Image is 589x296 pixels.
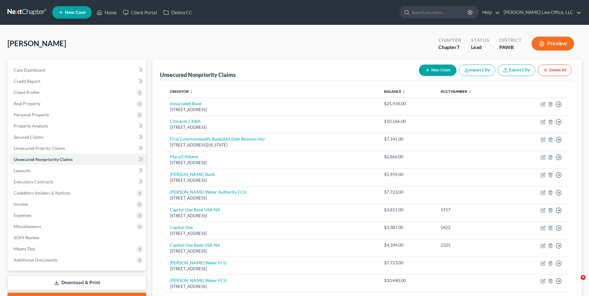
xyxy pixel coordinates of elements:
[14,157,73,162] span: Unsecured Nonpriority Claims
[14,90,39,95] span: Client Profile
[14,123,48,128] span: Property Analysis
[9,176,146,187] a: Executory Contracts
[170,124,374,130] div: [STREET_ADDRESS]
[170,231,374,236] div: [STREET_ADDRESS]
[384,101,431,107] div: $25,934.00
[384,189,431,195] div: $7,723.00
[14,179,53,184] span: Executory Contracts
[532,37,574,51] button: Preview
[9,132,146,143] a: Secured Claims
[384,136,431,142] div: $7,141.00
[170,119,201,124] a: Citicards CNBA
[9,143,146,154] a: Unsecured Priority Claims
[14,224,41,229] span: Miscellaneous
[538,65,572,76] button: Delete All
[170,107,374,113] div: [STREET_ADDRESS]
[170,136,265,141] a: First Commonwealth Bank(AAS Debt Recovery Inc)
[170,278,227,283] a: [PERSON_NAME] Water FCU
[170,195,374,201] div: [STREET_ADDRESS]
[498,65,535,76] a: Export CSV
[438,37,461,44] div: Chapter
[441,242,504,248] div: 2325
[170,154,198,159] a: Macy/Citibank
[170,248,374,254] div: [STREET_ADDRESS]
[170,177,374,183] div: [STREET_ADDRESS]
[384,154,431,160] div: $2,866.00
[9,154,146,165] a: Unsecured Nonpriority Claims
[14,168,30,173] span: Lawsuits
[501,7,581,18] a: [PERSON_NAME] Law Office, LLC
[14,213,31,218] span: Expenses
[441,207,504,213] div: 1917
[170,160,374,166] div: [STREET_ADDRESS]
[384,277,431,284] div: $10,440.00
[581,275,586,280] span: 6
[384,171,431,177] div: $5,959.00
[9,120,146,132] a: Property Analysis
[568,275,583,290] iframe: Intercom live chat
[412,7,469,18] input: Search by name...
[170,225,193,230] a: Capital One
[14,112,49,117] span: Personal Property
[14,146,65,151] span: Unsecured Priority Claims
[120,7,160,18] a: Client Portal
[170,260,227,265] a: [PERSON_NAME] Water FCU
[468,90,472,94] i: unfold_more
[170,213,374,219] div: [STREET_ADDRESS]
[65,10,86,15] span: New Case
[14,257,57,262] span: Additional Documents
[9,65,146,76] a: Case Dashboard
[384,118,431,124] div: $10,566.00
[9,165,146,176] a: Lawsuits
[14,134,43,140] span: Secured Claims
[170,172,215,177] a: [PERSON_NAME] Bank
[170,89,193,94] a: Creditor unfold_more
[471,37,489,44] div: Status
[221,136,265,141] i: (AAS Debt Recovery Inc)
[14,201,28,207] span: Income
[160,7,195,18] a: DebtorCC
[384,242,431,248] div: $4,394.00
[9,76,146,87] a: Credit Report
[14,78,40,84] span: Credit Report
[170,266,374,272] div: [STREET_ADDRESS]
[459,65,495,76] button: Import CSV
[9,232,146,243] a: SOFA Review
[14,190,70,195] span: Codebtors Insiders & Notices
[419,65,456,76] button: New Claim
[438,44,461,51] div: Chapter
[14,235,39,240] span: SOFA Review
[499,44,522,51] div: PAWB
[499,37,522,44] div: District
[479,7,500,18] a: Help
[471,44,489,51] div: Lead
[402,90,406,94] i: unfold_more
[189,90,193,94] i: unfold_more
[7,276,146,290] a: Download & Print
[93,7,120,18] a: Home
[384,89,406,94] a: Balance unfold_more
[441,89,472,94] a: Acct Number unfold_more
[14,67,45,73] span: Case Dashboard
[14,246,35,251] span: Means Test
[7,39,66,48] span: [PERSON_NAME]
[160,71,236,78] div: Unsecured Nonpriority Claims
[441,224,504,231] div: 5422
[170,189,247,195] a: [PERSON_NAME] Water Authority FCU
[384,260,431,266] div: $7,723.00
[170,101,202,106] a: Associated Bank
[14,101,40,106] span: Real Property
[170,284,374,289] div: [STREET_ADDRESS]
[170,142,374,148] div: [STREET_ADDRESS][US_STATE]
[170,242,220,248] a: Capital One Bank USA NA
[457,44,460,50] span: 7
[384,224,431,231] div: $3,387.00
[384,207,431,213] div: $3,811.00
[170,207,220,212] a: Capital One Bank USA NA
